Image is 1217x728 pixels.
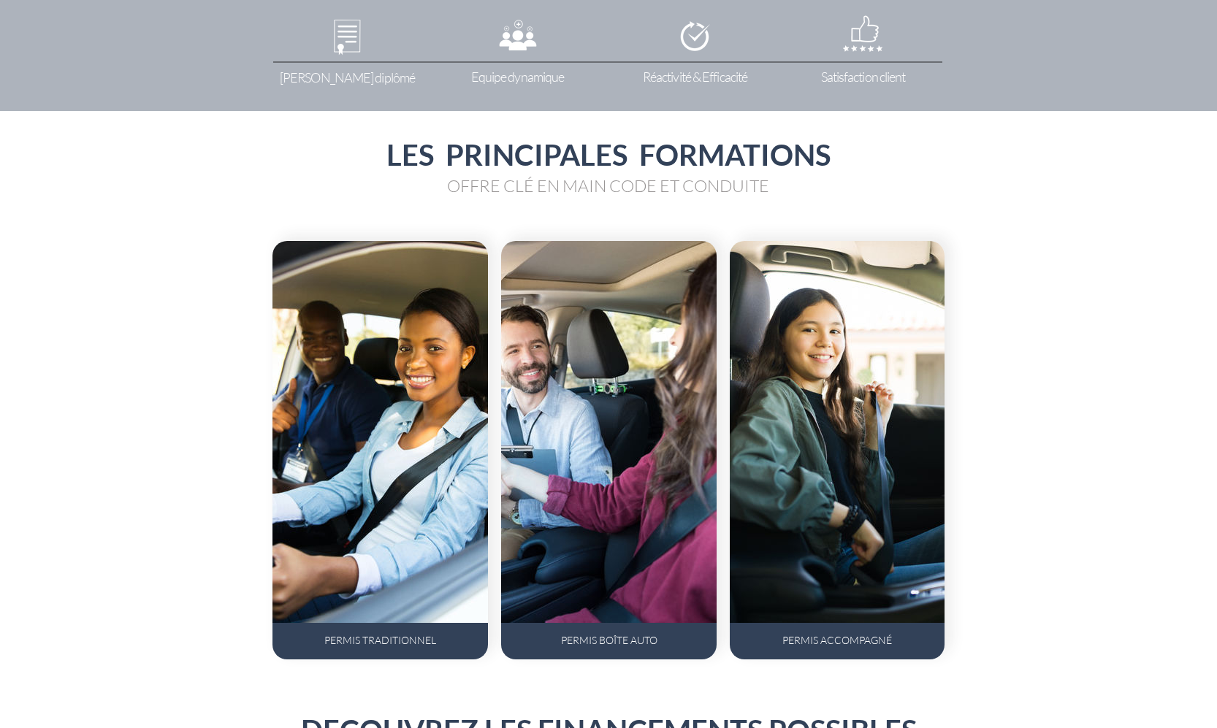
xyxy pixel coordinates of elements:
span: Satisfaction client [821,69,906,85]
span: OFFRE CLÉ EN MAIN CODE ET CONDUITE [447,175,769,196]
img: Satisfaction_ECM 2.png [835,2,890,72]
span: [PERSON_NAME] diplômé [280,69,415,85]
span: PERMIS ACCOMPAGNÉ [782,634,892,646]
span: LES PRINCIPALES FORMATIONS [386,137,831,172]
span: PERMIS BOÎTE AUTO [561,634,657,646]
span: Réactivité & Efficacité [643,69,747,85]
img: Certificat_ECM 2.png [329,14,365,59]
span: PERMIS TRADITIONNEL [324,634,436,646]
img: Équipe_ECM 2.png [491,2,545,72]
span: Equipe dynamique [471,69,565,85]
iframe: Wix Chat [1148,659,1217,728]
img: Efficacité_ECM 2.png [675,12,714,61]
